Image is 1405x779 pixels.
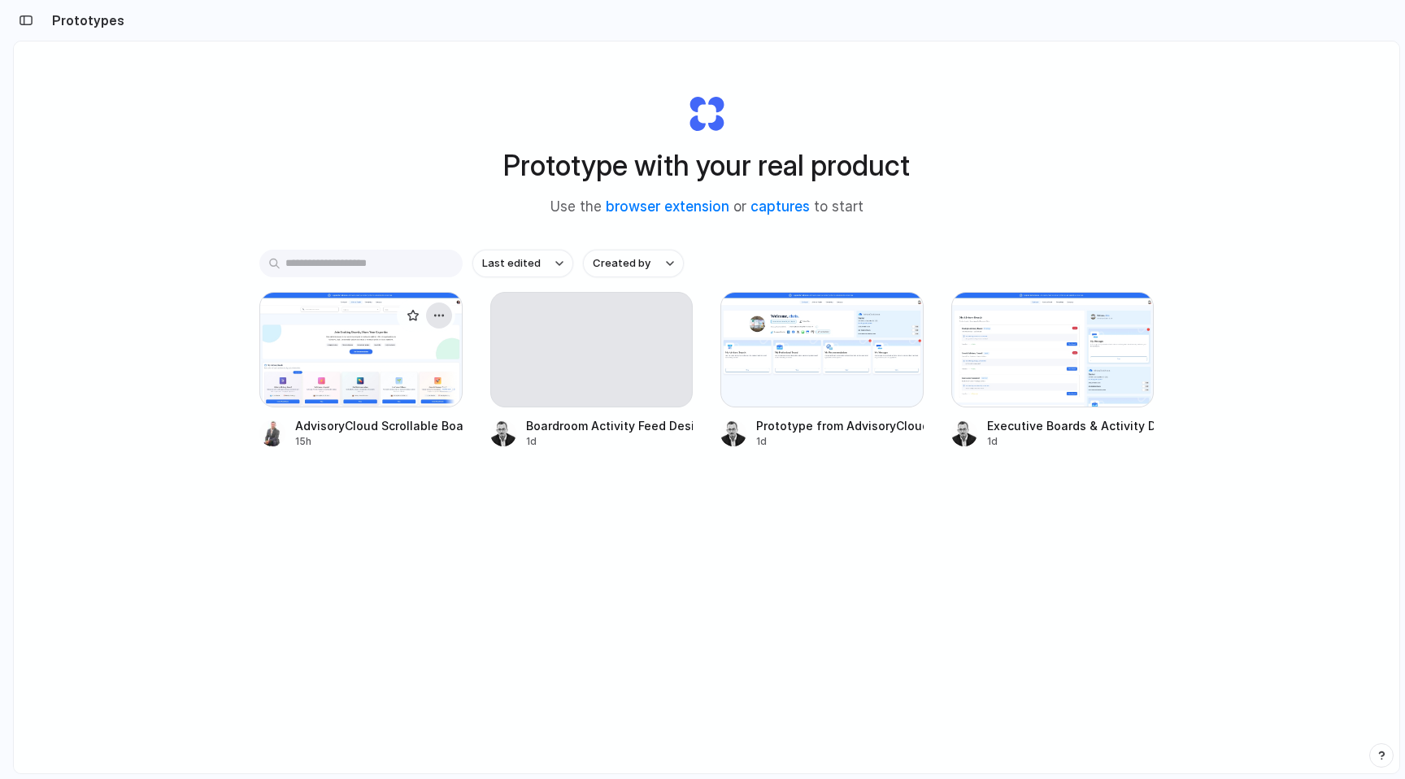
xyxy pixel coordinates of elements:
[987,434,1155,449] div: 1d
[526,417,694,434] div: Boardroom Activity Feed Design
[490,292,694,449] a: Boardroom Activity Feed Design1d
[482,255,541,272] span: Last edited
[593,255,650,272] span: Created by
[295,434,463,449] div: 15h
[503,144,910,187] h1: Prototype with your real product
[583,250,684,277] button: Created by
[606,198,729,215] a: browser extension
[720,292,924,449] a: Prototype from AdvisoryCloud DashboardPrototype from AdvisoryCloud Dashboard1d
[750,198,810,215] a: captures
[550,197,863,218] span: Use the or to start
[756,417,924,434] div: Prototype from AdvisoryCloud Dashboard
[472,250,573,277] button: Last edited
[756,434,924,449] div: 1d
[295,417,463,434] div: AdvisoryCloud Scrollable Board Sections
[951,292,1155,449] a: Executive Boards & Activity DashboardExecutive Boards & Activity Dashboard1d
[987,417,1155,434] div: Executive Boards & Activity Dashboard
[259,292,463,449] a: AdvisoryCloud Scrollable Board SectionsAdvisoryCloud Scrollable Board Sections15h
[526,434,694,449] div: 1d
[46,11,124,30] h2: Prototypes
